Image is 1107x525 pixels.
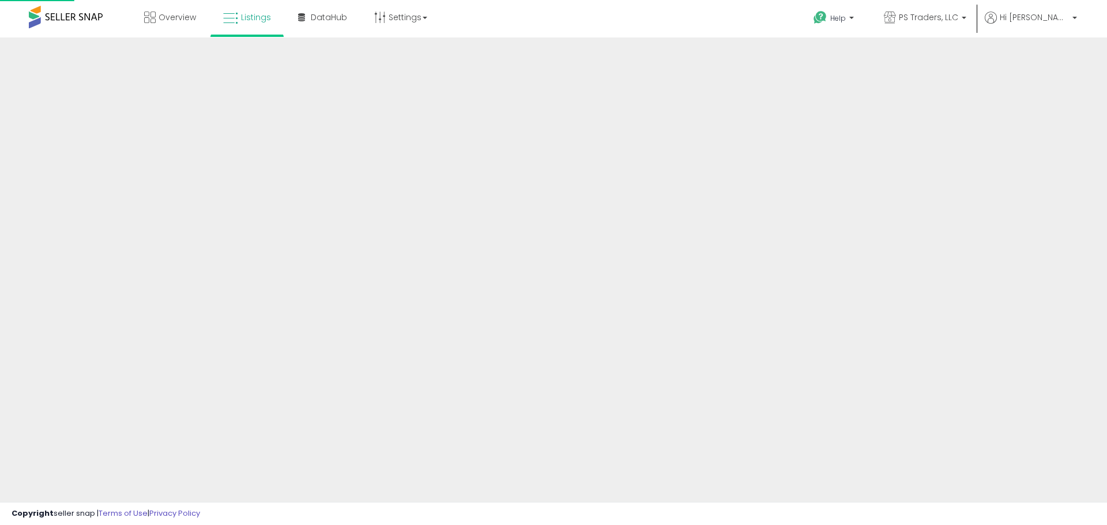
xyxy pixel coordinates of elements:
a: Privacy Policy [149,508,200,519]
span: Hi [PERSON_NAME] [1000,12,1069,23]
a: Terms of Use [99,508,148,519]
a: Hi [PERSON_NAME] [985,12,1077,37]
span: PS Traders, LLC [899,12,958,23]
span: Overview [159,12,196,23]
span: DataHub [311,12,347,23]
span: Listings [241,12,271,23]
i: Get Help [813,10,827,25]
div: seller snap | | [12,508,200,519]
span: Help [830,13,846,23]
strong: Copyright [12,508,54,519]
a: Help [804,2,865,37]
